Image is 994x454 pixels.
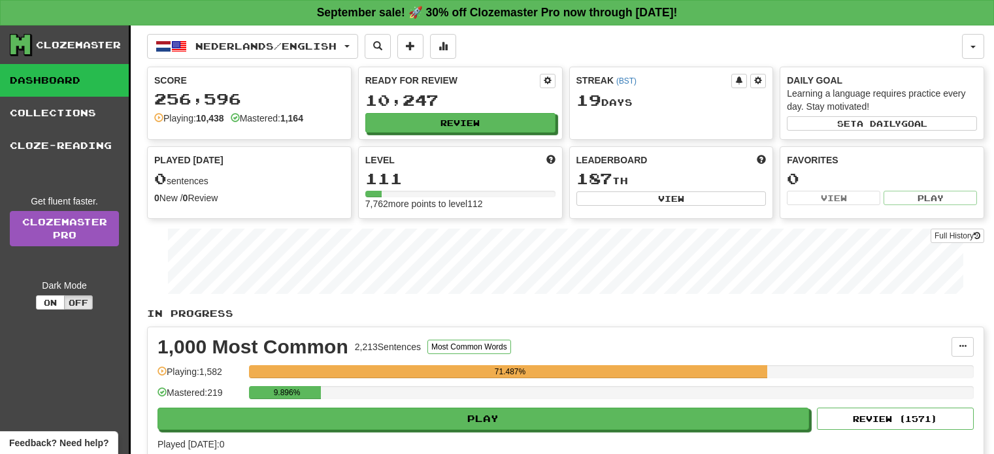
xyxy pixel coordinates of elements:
div: 111 [365,170,555,187]
span: Score more points to level up [546,154,555,167]
div: Daily Goal [787,74,977,87]
button: Add sentence to collection [397,34,423,59]
button: Full History [931,229,984,243]
div: Favorites [787,154,977,167]
div: Mastered: [231,112,303,125]
span: 19 [576,91,601,109]
div: th [576,170,767,187]
button: Seta dailygoal [787,116,977,131]
div: 7,762 more points to level 112 [365,197,555,210]
div: 71.487% [253,365,767,378]
span: Played [DATE] [154,154,224,167]
strong: 1,164 [280,113,303,123]
button: Search sentences [365,34,391,59]
div: Get fluent faster. [10,195,119,208]
span: Leaderboard [576,154,648,167]
span: 187 [576,169,612,187]
strong: September sale! 🚀 30% off Clozemaster Pro now through [DATE]! [317,6,678,19]
div: Ready for Review [365,74,540,87]
span: Open feedback widget [9,436,108,449]
button: Review [365,113,555,133]
div: Playing: [154,112,224,125]
button: Review (1571) [817,408,974,430]
strong: 0 [154,193,159,203]
button: More stats [430,34,456,59]
button: View [576,191,767,206]
a: ClozemasterPro [10,211,119,246]
strong: 10,438 [196,113,224,123]
div: 256,596 [154,91,344,107]
div: Playing: 1,582 [157,365,242,387]
button: Nederlands/English [147,34,358,59]
div: Learning a language requires practice every day. Stay motivated! [787,87,977,113]
a: (BST) [616,76,637,86]
strong: 0 [183,193,188,203]
div: 2,213 Sentences [355,340,421,353]
div: Streak [576,74,732,87]
button: View [787,191,880,205]
div: 0 [787,170,977,187]
div: Mastered: 219 [157,386,242,408]
div: Day s [576,92,767,109]
div: 1,000 Most Common [157,337,348,357]
button: Most Common Words [427,340,511,354]
span: Played [DATE]: 0 [157,439,224,449]
div: 10,247 [365,92,555,108]
button: Play [157,408,809,430]
div: 9.896% [253,386,320,399]
p: In Progress [147,307,984,320]
span: Level [365,154,395,167]
span: This week in points, UTC [757,154,766,167]
span: Nederlands / English [195,41,337,52]
span: a daily [857,119,901,128]
div: sentences [154,170,344,187]
button: Off [64,295,93,310]
button: Play [884,191,977,205]
span: 0 [154,169,167,187]
div: Clozemaster [36,39,121,52]
div: Score [154,74,344,87]
div: Dark Mode [10,279,119,292]
div: New / Review [154,191,344,204]
button: On [36,295,65,310]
